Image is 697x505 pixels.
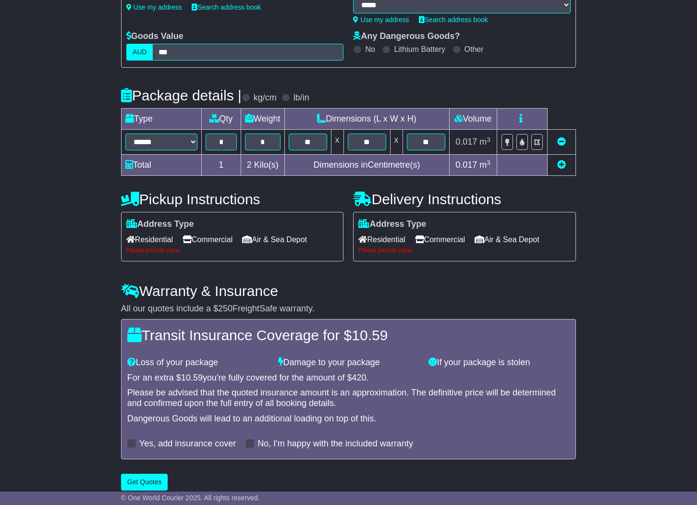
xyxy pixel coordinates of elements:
[254,93,277,103] label: kg/cm
[273,357,424,368] div: Damage to your package
[479,160,490,170] span: m
[487,136,490,143] sup: 3
[126,247,339,254] div: Please provide value
[419,16,488,24] a: Search address book
[121,304,576,314] div: All our quotes include a $ FreightSafe warranty.
[121,494,260,502] span: © One World Courier 2025. All rights reserved.
[126,44,153,61] label: AUD
[183,232,232,247] span: Commercial
[121,155,201,176] td: Total
[139,439,236,449] label: Yes, add insurance cover
[487,159,490,166] sup: 3
[353,191,576,207] h4: Delivery Instructions
[257,439,413,449] label: No, I'm happy with the included warranty
[365,45,375,54] label: No
[126,3,182,11] a: Use my address
[353,16,409,24] a: Use my address
[192,3,261,11] a: Search address book
[352,327,388,343] span: 10.59
[455,160,477,170] span: 0.017
[358,247,571,254] div: Please provide value
[557,137,566,147] a: Remove this item
[121,191,344,207] h4: Pickup Instructions
[122,357,273,368] div: Loss of your package
[455,137,477,147] span: 0.017
[181,373,203,382] span: 10.59
[201,155,241,176] td: 1
[353,31,460,42] label: Any Dangerous Goods?
[394,45,445,54] label: Lithium Battery
[415,232,465,247] span: Commercial
[479,137,490,147] span: m
[126,232,173,247] span: Residential
[284,109,449,130] td: Dimensions (L x W x H)
[201,109,241,130] td: Qty
[352,373,367,382] span: 420
[241,155,284,176] td: Kilo(s)
[126,219,194,230] label: Address Type
[121,474,168,491] button: Get Quotes
[475,232,539,247] span: Air & Sea Depot
[358,219,426,230] label: Address Type
[121,87,242,103] h4: Package details |
[358,232,405,247] span: Residential
[126,31,183,42] label: Goods Value
[121,109,201,130] td: Type
[127,327,570,343] h4: Transit Insurance Coverage for $
[242,232,307,247] span: Air & Sea Depot
[557,160,566,170] a: Add new item
[390,130,403,155] td: x
[218,304,232,313] span: 250
[449,109,497,130] td: Volume
[465,45,484,54] label: Other
[127,373,570,383] div: For an extra $ you're fully covered for the amount of $ .
[241,109,284,130] td: Weight
[121,283,576,299] h4: Warranty & Insurance
[293,93,309,103] label: lb/in
[127,414,570,424] div: Dangerous Goods will lead to an additional loading on top of this.
[127,388,570,408] div: Please be advised that the quoted insurance amount is an approximation. The definitive price will...
[331,130,343,155] td: x
[284,155,449,176] td: Dimensions in Centimetre(s)
[247,160,252,170] span: 2
[424,357,575,368] div: If your package is stolen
